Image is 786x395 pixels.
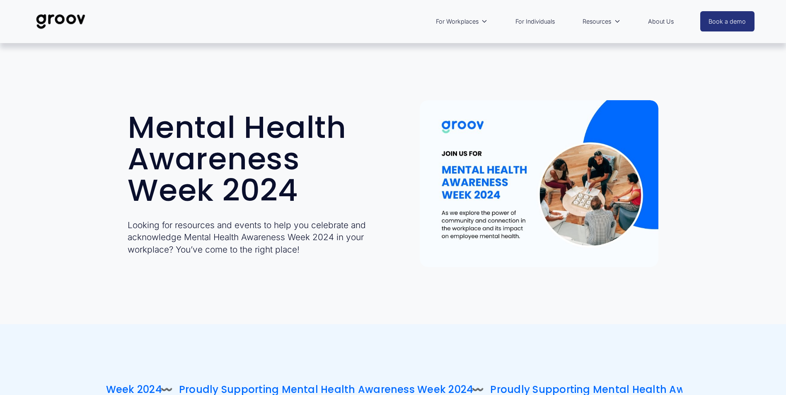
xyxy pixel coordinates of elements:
a: About Us [644,12,678,31]
a: folder dropdown [432,12,492,31]
a: For Individuals [511,12,559,31]
span: For Workplaces [436,16,479,27]
a: folder dropdown [578,12,624,31]
span: Resources [583,16,611,27]
h1: Mental Health Awareness Week 2024 [128,112,366,206]
a: Book a demo [700,11,755,31]
img: Groov | Unlock Human Potential at Work and in Life [31,8,90,35]
p: Looking for resources and events to help you celebrate and acknowledge Mental Health Awareness We... [128,219,366,255]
